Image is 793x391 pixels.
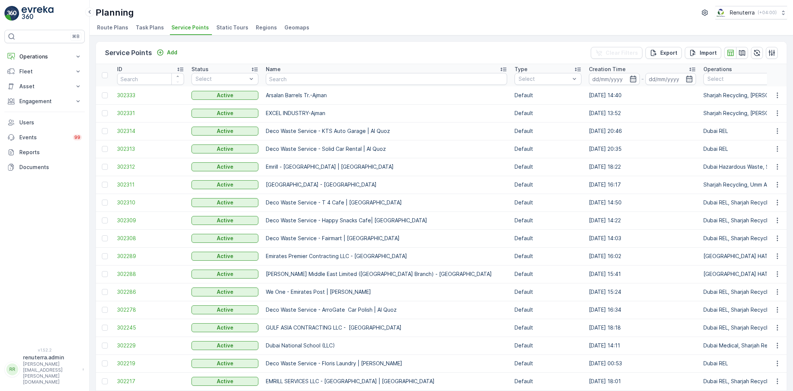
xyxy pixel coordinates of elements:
p: Active [217,235,233,242]
p: Status [191,66,209,73]
input: Search [117,73,184,85]
span: 302289 [117,252,184,260]
p: Active [217,109,233,117]
p: Deco Waste Service - T 4 Cafe | [GEOGRAPHIC_DATA] [266,199,507,206]
p: Events [19,134,68,141]
p: Deco Waste Service - Happy Snacks Cafe| [GEOGRAPHIC_DATA] [266,217,507,224]
button: Active [191,180,258,189]
p: Operations [703,66,732,73]
a: 302309 [117,217,184,224]
p: ( +04:00 ) [758,10,777,16]
div: Toggle Row Selected [102,146,108,152]
span: 302219 [117,360,184,367]
span: v 1.52.2 [4,348,85,352]
a: 302245 [117,324,184,331]
td: [DATE] 18:22 [585,158,700,176]
p: Deco Waste Service - Floris Laundry | [PERSON_NAME] [266,360,507,367]
td: [DATE] 15:41 [585,265,700,283]
p: Default [515,127,581,135]
button: Asset [4,79,85,94]
div: Toggle Row Selected [102,378,108,384]
a: Documents [4,160,85,175]
p: Active [217,270,233,278]
p: Planning [96,7,134,19]
p: ID [117,66,122,73]
p: Type [515,66,528,73]
p: Active [217,145,233,153]
p: Name [266,66,281,73]
img: logo [4,6,19,21]
span: Task Plans [136,24,164,31]
span: Route Plans [97,24,128,31]
td: [DATE] 14:40 [585,86,700,104]
p: ⌘B [72,34,80,39]
button: Export [645,47,682,59]
a: 302308 [117,235,184,242]
p: Asset [19,83,70,90]
span: Static Tours [216,24,248,31]
button: Engagement [4,94,85,109]
button: Active [191,359,258,368]
td: [DATE] 20:35 [585,140,700,158]
p: Select [196,75,247,83]
p: We One - Emirates Post | [PERSON_NAME] [266,288,507,296]
p: Default [515,217,581,224]
p: Operations [19,53,70,60]
button: Active [191,91,258,100]
p: Users [19,119,82,126]
td: [DATE] 14:50 [585,194,700,212]
div: Toggle Row Selected [102,360,108,366]
button: Active [191,305,258,314]
button: Active [191,198,258,207]
button: Operations [4,49,85,64]
input: dd/mm/yyyy [589,73,640,85]
button: Renuterra(+04:00) [715,6,787,19]
a: 302331 [117,109,184,117]
p: Default [515,270,581,278]
p: Deco Waste Service - KTS Auto Garage | Al Quoz [266,127,507,135]
p: Export [660,49,677,57]
button: Active [191,234,258,243]
p: Default [515,306,581,314]
p: Default [515,324,581,331]
td: [DATE] 20:46 [585,122,700,140]
button: RRrenuterra.admin[PERSON_NAME][EMAIL_ADDRESS][PERSON_NAME][DOMAIN_NAME] [4,354,85,385]
p: Active [217,127,233,135]
td: [DATE] 15:24 [585,283,700,301]
p: Arsalan Barrels Tr.-Ajman [266,92,507,99]
p: Active [217,217,233,224]
span: Regions [256,24,277,31]
p: Default [515,252,581,260]
p: Active [217,324,233,331]
p: Reports [19,149,82,156]
button: Fleet [4,64,85,79]
p: Active [217,360,233,367]
a: 302311 [117,181,184,188]
button: Active [191,252,258,261]
p: Default [515,181,581,188]
img: Screenshot_2024-07-26_at_13.33.01.png [715,9,727,17]
p: EXCEL INDUSTRY-Ajman [266,109,507,117]
div: Toggle Row Selected [102,271,108,277]
div: Toggle Row Selected [102,92,108,98]
p: Default [515,199,581,206]
td: [DATE] 16:02 [585,247,700,265]
button: Active [191,377,258,386]
div: Toggle Row Selected [102,253,108,259]
p: Default [515,235,581,242]
p: Active [217,252,233,260]
p: Active [217,199,233,206]
p: Documents [19,163,82,171]
p: 99 [74,134,80,140]
span: 302229 [117,342,184,349]
p: Emirates Premier Contracting LLC - [GEOGRAPHIC_DATA] [266,252,507,260]
a: 302310 [117,199,184,206]
p: Default [515,288,581,296]
span: 302288 [117,270,184,278]
p: Active [217,181,233,188]
span: 302314 [117,127,184,135]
